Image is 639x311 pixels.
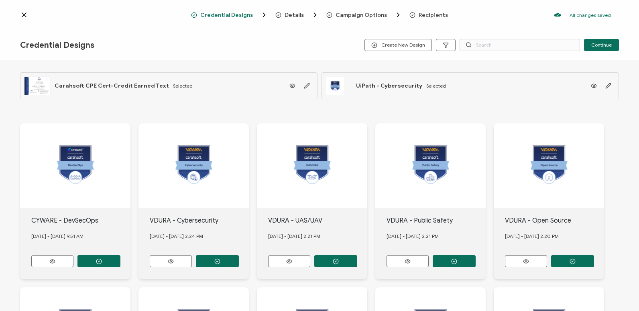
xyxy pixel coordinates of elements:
iframe: Chat Widget [599,272,639,311]
p: All changes saved [570,12,611,18]
div: CYWARE - DevSecOps [31,216,131,225]
div: [DATE] - [DATE] 2.21 PM [268,225,368,247]
div: [DATE] - [DATE] 2.20 PM [505,225,604,247]
button: Create New Design [364,39,432,51]
span: Recipients [409,12,448,18]
div: [DATE] - [DATE] 2.24 PM [150,225,249,247]
div: VDURA - UAS/UAV [268,216,368,225]
span: Carahsoft CPE Cert-Credit Earned Text [55,82,169,89]
span: Selected [426,83,446,89]
div: [DATE] - [DATE] 9.51 AM [31,225,131,247]
span: Create New Design [371,42,425,48]
span: Recipients [419,12,448,18]
span: Campaign Options [326,11,402,19]
input: Search [460,39,580,51]
div: VDURA - Cybersecurity [150,216,249,225]
span: Campaign Options [336,12,387,18]
span: Continue [591,43,612,47]
span: Selected [173,83,193,89]
span: UiPath - Cybersecurity [356,82,422,89]
span: Credential Designs [20,40,94,50]
div: [DATE] - [DATE] 2.21 PM [387,225,486,247]
span: Credential Designs [200,12,253,18]
div: VDURA - Public Safety [387,216,486,225]
div: VDURA - Open Source [505,216,604,225]
button: Continue [584,39,619,51]
span: Details [285,12,304,18]
div: Breadcrumb [191,11,448,19]
span: Details [275,11,319,19]
span: Credential Designs [191,11,268,19]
